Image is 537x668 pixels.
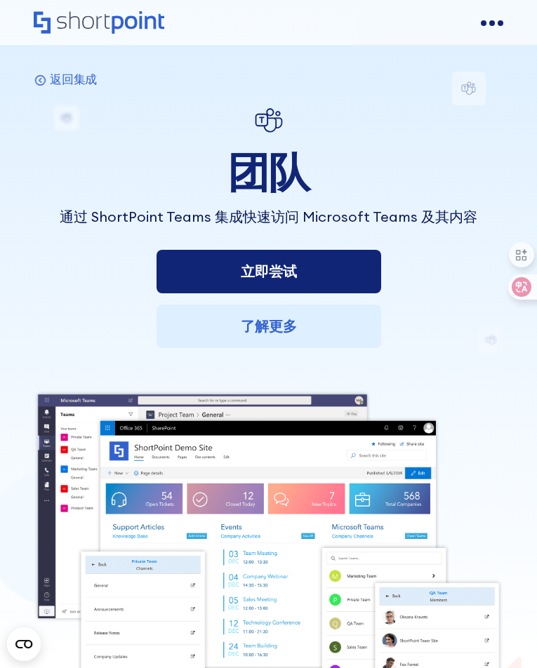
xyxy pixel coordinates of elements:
font: 通过 ShortPoint Teams 集成快速访问 Microsoft Teams 及其内容 [60,208,477,225]
a: 家 [34,11,164,35]
a: 了解更多 [157,305,381,348]
iframe: 聊天小部件 [467,601,537,668]
font: 立即尝试 [241,262,297,280]
font: 返回集成 [50,72,97,86]
div: 聊天小组件 [467,601,537,668]
font: 团队 [227,145,309,199]
button: Open CMP widget [7,627,41,661]
a: 返回集成 [34,72,503,87]
font: 了解更多 [241,317,297,335]
img: 团队 [252,104,286,138]
a: 立即尝试 [157,250,381,293]
a: 打开菜单 [481,12,503,34]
